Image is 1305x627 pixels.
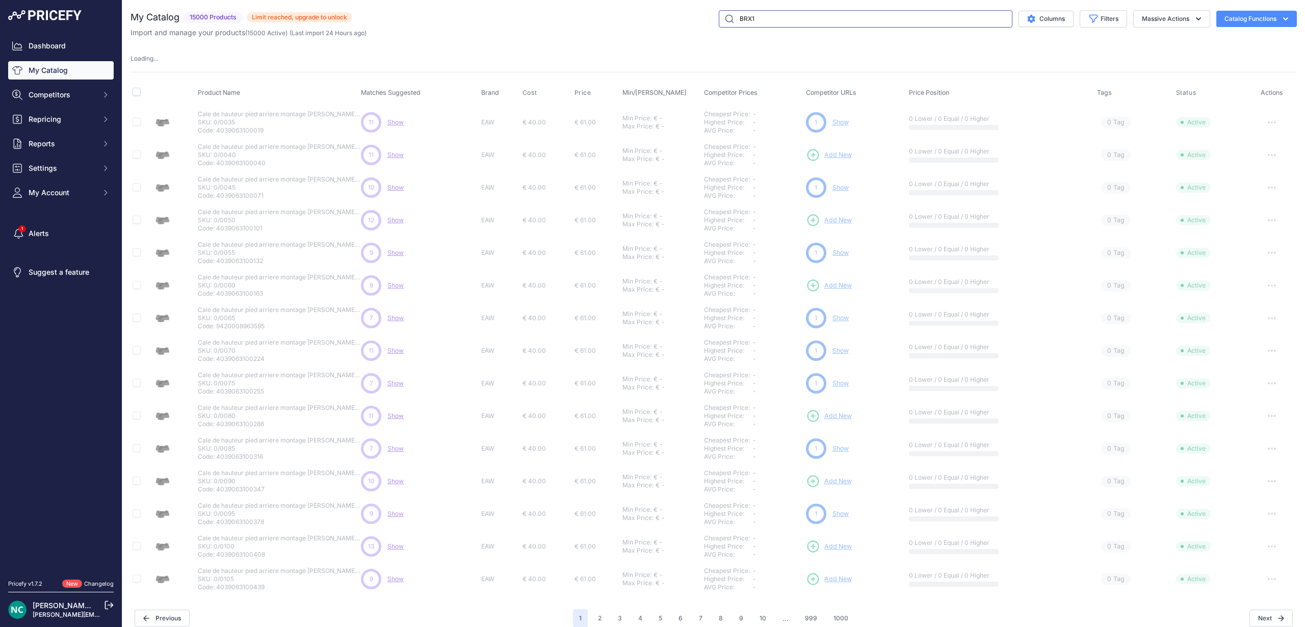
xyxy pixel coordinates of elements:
[753,314,756,322] span: -
[753,257,756,265] span: -
[387,477,404,485] span: Show
[832,184,849,191] a: Show
[1101,215,1131,226] span: Tag
[481,184,518,192] p: EAW
[753,306,756,313] span: -
[523,151,546,159] span: € 40.00
[8,263,114,281] a: Suggest a feature
[481,281,518,290] p: EAW
[8,10,82,20] img: Pricefy Logo
[806,89,856,96] span: Competitor URLs
[575,184,596,191] span: € 61.00
[1019,11,1074,27] button: Columns
[656,155,660,163] div: €
[84,580,114,587] a: Changelog
[1261,89,1283,96] span: Actions
[824,411,852,421] span: Add New
[575,151,596,159] span: € 61.00
[198,184,361,192] p: SKU: 0/0045
[1176,313,1211,323] span: Active
[198,314,361,322] p: SKU: 0/0065
[575,314,596,322] span: € 61.00
[824,477,852,486] span: Add New
[387,542,404,550] a: Show
[656,285,660,294] div: €
[704,306,750,313] a: Cheapest Price:
[387,216,404,224] span: Show
[658,147,663,155] div: -
[622,310,651,318] div: Min Price:
[704,224,753,232] div: AVG Price:
[622,285,654,294] div: Max Price:
[523,89,537,97] span: Cost
[656,253,660,261] div: €
[368,216,374,225] span: 12
[658,310,663,318] div: -
[481,249,518,257] p: EAW
[1107,313,1111,323] span: 0
[654,179,658,188] div: €
[909,245,1087,253] p: 0 Lower / 0 Equal / 0 Higher
[753,159,756,167] span: -
[523,249,546,256] span: € 40.00
[8,37,114,55] a: Dashboard
[660,155,665,163] div: -
[387,445,404,452] a: Show
[909,343,1087,351] p: 0 Lower / 0 Equal / 0 Higher
[33,611,240,618] a: [PERSON_NAME][EMAIL_ADDRESS][DOMAIN_NAME][PERSON_NAME]
[387,314,404,322] a: Show
[704,159,753,167] div: AVG Price:
[719,10,1012,28] input: Search
[622,155,654,163] div: Max Price:
[660,188,665,196] div: -
[1176,182,1211,193] span: Active
[622,89,687,96] span: Min/[PERSON_NAME]
[198,322,361,330] p: Code: 9420008963595
[753,143,756,150] span: -
[660,253,665,261] div: -
[704,151,753,159] div: Highest Price:
[1101,149,1131,161] span: Tag
[8,135,114,153] button: Reports
[704,322,753,330] div: AVG Price:
[198,151,361,159] p: SKU: 0/0040
[247,12,352,22] span: Limit reached, upgrade to unlock
[1107,346,1111,356] span: 0
[575,216,596,224] span: € 61.00
[387,412,404,420] span: Show
[753,249,756,256] span: -
[1176,215,1211,225] span: Active
[575,281,596,289] span: € 61.00
[658,114,663,122] div: -
[622,179,651,188] div: Min Price:
[1101,345,1131,357] span: Tag
[753,126,756,134] span: -
[832,379,849,387] a: Show
[704,249,753,257] div: Highest Price:
[704,314,753,322] div: Highest Price:
[658,343,663,351] div: -
[654,147,658,155] div: €
[753,216,756,224] span: -
[909,213,1087,221] p: 0 Lower / 0 Equal / 0 Higher
[198,306,361,314] p: Cale de hauteur pied arriere montage [PERSON_NAME] Pied Arriere BH 6.5
[824,216,852,225] span: Add New
[361,89,421,96] span: Matches Suggested
[387,510,404,517] a: Show
[704,290,753,298] div: AVG Price:
[8,224,114,243] a: Alerts
[130,10,179,24] h2: My Catalog
[130,28,367,38] p: Import and manage your products
[481,216,518,224] p: EAW
[8,110,114,128] button: Repricing
[622,318,654,326] div: Max Price:
[815,118,817,127] span: 1
[247,29,285,37] a: 15000 Active
[198,126,361,135] p: Code: 4039063100019
[33,601,104,610] a: [PERSON_NAME] NC
[370,248,373,257] span: 9
[1176,150,1211,160] span: Active
[368,183,375,192] span: 10
[387,347,404,354] span: Show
